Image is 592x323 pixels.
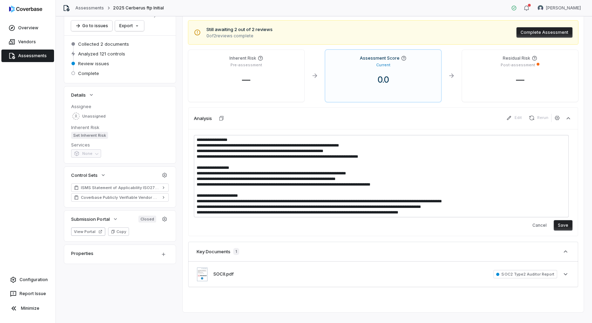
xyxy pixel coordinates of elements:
a: Assessments [75,5,104,11]
span: ISMS Statement of Applicability ISO27001 2022 [81,185,159,190]
p: Post-assessment [501,62,535,68]
span: Complete [78,70,99,76]
button: Copy [108,227,129,236]
button: View Portal [71,227,105,236]
button: Save [554,220,572,231]
button: Report Issue [3,287,53,300]
img: Diana Esparza avatar [538,5,543,11]
button: Export [115,21,144,31]
span: [PERSON_NAME] [546,5,581,11]
span: Minimize [21,306,39,311]
p: Pre-assessment [230,62,262,68]
span: Details [71,92,86,98]
button: Submission Portal [69,213,120,225]
span: SOC2 Type2 Auditor Report [493,270,557,278]
a: Configuration [3,273,53,286]
span: 0 of 2 reviews complete [206,33,273,39]
dt: Services [71,142,169,148]
button: Complete Assessment [516,27,572,38]
img: logo-D7KZi-bG.svg [9,6,42,13]
span: Report Issue [20,291,46,296]
span: 1 [233,248,239,255]
span: Unassigned [82,114,106,119]
span: Still awaiting 2 out of 2 reviews [206,26,273,33]
span: Coverbase Publicly Verifiable Vendor Controls [81,195,159,200]
h4: Inherent Risk [229,55,256,61]
button: Go to issues [71,21,112,31]
button: Details [69,89,96,101]
button: SOCII.pdf [213,271,234,278]
a: ISMS Statement of Applicability ISO27001 2022 [71,183,169,192]
h4: Assessment Score [360,55,400,61]
a: Vendors [1,36,54,48]
span: Control Sets [71,172,98,178]
h3: Key Documents [197,248,230,255]
span: Analyzed 121 controls [78,51,125,57]
span: — [510,75,530,85]
span: Closed [138,216,156,223]
span: Review issues [78,60,109,67]
h3: Analysis [194,115,212,121]
a: Assessments [1,50,54,62]
a: Coverbase Publicly Verifiable Vendor Controls [71,193,169,202]
dt: Inherent Risk [71,124,169,130]
span: Overview [18,25,38,31]
a: Overview [1,22,54,34]
span: Assessments [18,53,47,59]
span: 0.0 [372,75,394,85]
span: Vendors [18,39,36,45]
h4: Residual Risk [503,55,530,61]
button: Control Sets [69,169,108,181]
button: Diana Esparza avatar[PERSON_NAME] [533,3,585,13]
dt: Assignee [71,103,169,110]
span: Configuration [20,277,48,283]
span: 2025 Cerberus ftp Initial [113,5,164,11]
button: Cancel [528,220,551,231]
span: — [236,75,256,85]
p: Current [376,62,390,68]
button: Minimize [3,301,53,315]
img: d33877f2be0440099d0d439ab29c206c.jpg [197,267,208,281]
span: Set Inherent Risk [71,132,108,139]
span: Submission Portal [71,216,110,222]
span: Collected 2 documents [78,41,129,47]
